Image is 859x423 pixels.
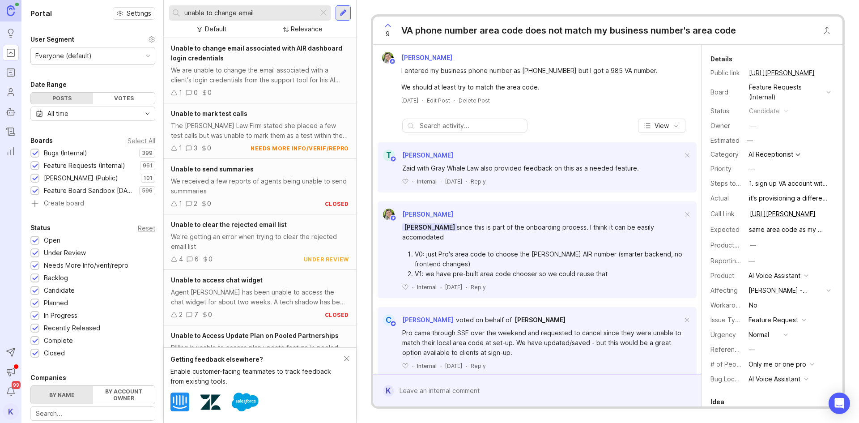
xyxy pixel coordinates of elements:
[184,8,315,18] input: Search...
[402,223,457,231] span: [PERSON_NAME]
[710,210,735,218] label: Call Link
[471,178,486,185] div: Reply
[383,385,394,397] div: K
[440,362,442,370] div: ·
[200,392,221,412] img: Zendesk logo
[412,178,413,185] div: ·
[710,165,731,172] label: Priority
[30,79,67,90] div: Date Range
[383,209,395,220] img: Aaron Lee
[710,257,758,265] label: Reporting Team
[749,193,829,203] div: it's provisioning a different area code VAPI number
[456,315,512,325] div: voted on behalf of
[427,97,450,104] div: Edit Post
[44,148,87,158] div: Bugs (Internal)
[3,124,19,140] a: Changelog
[746,224,832,235] button: Expected
[750,210,816,218] a: [URL][PERSON_NAME]
[749,106,780,116] div: candidate
[746,67,817,79] a: [URL][PERSON_NAME]
[44,298,68,308] div: Planned
[402,163,682,173] div: Zaid with Gray Whale Law also provided feedback on this as a needed feature.
[386,29,390,39] span: 9
[35,51,92,61] div: Everyone (default)
[466,178,467,185] div: ·
[402,316,453,324] span: [PERSON_NAME]
[750,240,756,250] div: —
[208,88,212,98] div: 0
[459,97,490,104] div: Delete Post
[170,355,344,364] div: Getting feedback elsewhere?
[389,58,395,65] img: member badge
[445,284,462,291] time: [DATE]
[402,210,453,218] span: [PERSON_NAME]
[138,226,155,231] div: Reset
[748,151,793,158] div: AI Receptionist
[44,173,118,183] div: [PERSON_NAME] (Public)
[291,24,323,34] div: Relevance
[378,150,453,161] a: T[PERSON_NAME]
[30,8,52,19] h1: Portal
[415,269,682,279] li: V1: we have pre-built area code chooser so we could reuse that
[44,311,77,320] div: In Progress
[171,343,349,363] div: Billing is unable to access plan update feature in pooled parterships.
[30,135,53,146] div: Boards
[710,375,749,383] label: Bug Location
[251,145,349,152] div: needs more info/verif/repro
[748,315,798,325] div: Feature Request
[390,215,396,222] img: member badge
[382,52,394,64] img: Aaron Lee
[383,150,395,161] div: T
[383,314,395,326] div: C
[170,393,189,411] img: Intercom logo
[710,397,724,407] div: Idea
[44,161,125,171] div: Feature Requests (Internal)
[422,97,423,104] div: ·
[171,44,342,62] span: Unable to change email associated with AIR dashboard login credentials
[401,82,683,92] div: We should at least try to match the area code.
[325,200,349,208] div: closed
[749,225,829,235] div: same area code as my business number
[194,88,198,98] div: 0
[12,381,21,389] span: 99
[390,320,396,327] img: member badge
[402,328,682,358] div: Pro came through SSF over the weekend and requested to cancel since they were unable to match the...
[207,143,211,153] div: 0
[401,97,418,104] time: [DATE]
[208,254,213,264] div: 0
[232,389,259,415] img: Salesforce logo
[710,241,758,249] label: ProductboardID
[710,301,747,309] label: Workaround
[710,54,732,64] div: Details
[171,232,349,252] div: We're getting an error when trying to clear the rejected email list
[417,178,437,185] div: Internal
[710,87,742,97] div: Board
[749,300,757,310] div: No
[750,121,756,131] div: —
[44,286,75,295] div: Candidate
[47,109,68,119] div: All time
[93,93,155,104] div: Votes
[445,178,462,185] time: [DATE]
[164,103,356,159] a: Unable to mark test callsThe [PERSON_NAME] Law Firm stated she placed a few test calls but was un...
[3,384,19,400] button: Notifications
[179,310,183,320] div: 2
[113,7,155,20] a: Settings
[3,84,19,100] a: Users
[127,9,151,18] span: Settings
[417,362,437,370] div: Internal
[748,286,823,295] div: [PERSON_NAME] - Single (Internal)
[710,272,734,279] label: Product
[402,151,453,159] span: [PERSON_NAME]
[304,256,349,263] div: under review
[710,226,740,233] label: Expected
[748,256,755,266] div: —
[471,362,486,370] div: Reply
[179,254,183,264] div: 4
[378,314,453,326] a: C[PERSON_NAME]
[3,64,19,81] a: Roadmaps
[3,104,19,120] a: Autopilot
[144,175,153,182] p: 101
[31,93,93,104] div: Posts
[466,283,467,291] div: ·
